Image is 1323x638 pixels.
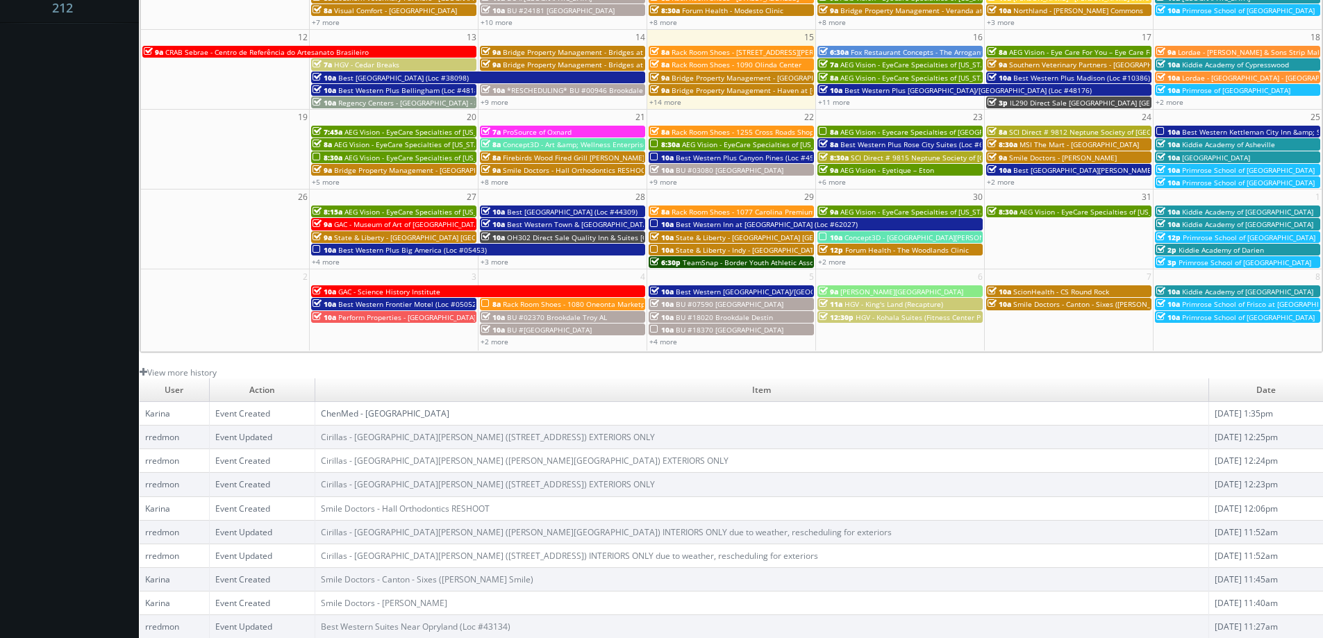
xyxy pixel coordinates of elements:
span: Concept3D - Art &amp; Wellness Enterprises [503,140,651,149]
span: 8:30a [313,153,342,162]
td: [DATE] 1:35pm [1208,401,1323,425]
span: State & Liberty - [GEOGRAPHIC_DATA] [GEOGRAPHIC_DATA] [676,233,870,242]
span: 10a [988,287,1011,296]
span: Best Western Frontier Motel (Loc #05052) [338,299,479,309]
span: 13 [465,30,478,44]
span: 9a [819,165,838,175]
td: Karina [140,496,209,520]
span: 10a [650,245,674,255]
span: Best Western Plus Rose City Suites (Loc #66042) [840,140,1002,149]
span: Bridge Property Management - [GEOGRAPHIC_DATA] [672,73,845,83]
a: +9 more [481,97,508,107]
span: 3 [470,269,478,284]
span: 8a [650,60,669,69]
td: [DATE] 12:23pm [1208,473,1323,496]
span: 10a [1156,165,1180,175]
span: Best Western Plus Big America (Loc #05453) [338,245,487,255]
span: Perform Properties - [GEOGRAPHIC_DATA] [338,312,476,322]
span: 4 [639,269,647,284]
span: 10a [1156,207,1180,217]
span: 8:15a [313,207,342,217]
span: 8a [988,127,1007,137]
span: Kiddie Academy of Darien [1179,245,1264,255]
span: 9a [819,287,838,296]
a: +6 more [818,177,846,187]
span: Bridge Property Management - Bridges at [GEOGRAPHIC_DATA] [503,47,713,57]
span: 9a [313,165,332,175]
span: AEG Vision - EyeCare Specialties of [US_STATE] – [PERSON_NAME] Ridge Eye Care [840,207,1110,217]
a: +2 more [481,337,508,346]
span: 8:30a [819,153,849,162]
span: Bridge Property Management - [GEOGRAPHIC_DATA] at [GEOGRAPHIC_DATA] [334,165,587,175]
span: 10a [313,287,336,296]
span: 10a [650,299,674,309]
span: HGV - Cedar Breaks [334,60,399,69]
span: Kiddie Academy of [GEOGRAPHIC_DATA] [1182,219,1313,229]
span: 10a [650,325,674,335]
span: 19 [297,110,309,124]
span: Smile Doctors - Canton - Sixes ([PERSON_NAME] Smile) [1013,299,1195,309]
a: View more history [140,367,217,378]
span: 9a [1156,47,1176,57]
td: [DATE] 12:06pm [1208,496,1323,520]
a: +8 more [481,177,508,187]
span: Bridge Property Management - Bridges at [GEOGRAPHIC_DATA] [503,60,713,69]
span: ScionHealth - CS Round Rock [1013,287,1109,296]
span: Kiddie Academy of Cypresswood [1182,60,1289,69]
span: CRAB Sebrae - Centro de Referência do Artesanato Brasileiro [165,47,369,57]
span: BU #03080 [GEOGRAPHIC_DATA] [676,165,783,175]
span: 7a [313,60,332,69]
span: 25 [1309,110,1322,124]
span: 10a [481,219,505,229]
span: 10a [819,85,842,95]
span: 10a [1156,73,1180,83]
span: 8a [988,47,1007,57]
span: Forum Health - The Woodlands Clinic [845,245,969,255]
td: [DATE] 11:40am [1208,591,1323,615]
span: Lordae - [PERSON_NAME] & Sons Strip Mall [1178,47,1322,57]
span: Best [GEOGRAPHIC_DATA] (Loc #38098) [338,73,469,83]
span: 10a [1156,219,1180,229]
span: BU #18020 Brookdale Destin [676,312,773,322]
span: Bridge Property Management - Veranda at [GEOGRAPHIC_DATA] [840,6,1053,15]
span: 26 [297,190,309,204]
span: 8:30a [650,140,680,149]
span: 10a [1156,6,1180,15]
a: Best Western Suites Near Opryland (Loc #43134) [321,621,510,632]
span: 8a [819,140,838,149]
span: Best Western Plus Madison (Loc #10386) [1013,73,1150,83]
span: 9a [313,233,332,242]
span: 16 [972,30,984,44]
span: AEG Vision - EyeCare Specialties of [US_STATE] – [PERSON_NAME] EyeCare [840,60,1087,69]
span: Best Western Plus Canyon Pines (Loc #45083) [676,153,829,162]
span: Best Western [GEOGRAPHIC_DATA]/[GEOGRAPHIC_DATA] (Loc #05785) [676,287,907,296]
span: 10a [819,233,842,242]
td: [DATE] 11:45am [1208,567,1323,591]
a: Cirillas - [GEOGRAPHIC_DATA][PERSON_NAME] ([STREET_ADDRESS]) EXTERIORS ONLY [321,478,655,490]
a: +14 more [649,97,681,107]
span: 10a [650,165,674,175]
td: rredmon [140,426,209,449]
span: 12:30p [819,312,854,322]
span: AEG Vision - EyeCare Specialties of [US_STATE] - Price Family Eyecare Professionals - [GEOGRAPHIC... [344,153,695,162]
a: +5 more [312,177,340,187]
a: +2 more [987,177,1015,187]
span: AEG Vision - EyeCare Specialties of [US_STATE] – Eyeworks of San Mateo Optometry [682,140,960,149]
span: Best Western Inn at [GEOGRAPHIC_DATA] (Loc #62027) [676,219,858,229]
a: Smile Doctors - [PERSON_NAME] [321,597,447,609]
span: TeamSnap - Border Youth Athletic Association [683,258,837,267]
td: [DATE] 12:25pm [1208,426,1323,449]
span: 9a [650,73,669,83]
span: 2 [301,269,309,284]
a: +3 more [987,17,1015,27]
span: State & Liberty - Indy - [GEOGRAPHIC_DATA] IN [676,245,830,255]
span: 11a [819,299,842,309]
a: Cirillas - [GEOGRAPHIC_DATA][PERSON_NAME] ([STREET_ADDRESS]) INTERIORS ONLY due to weather, resch... [321,550,818,562]
span: 17 [1140,30,1153,44]
a: +4 more [649,337,677,346]
span: 1 [1314,190,1322,204]
span: Best [GEOGRAPHIC_DATA] (Loc #44309) [507,207,638,217]
span: 8a [313,140,332,149]
span: 10a [313,299,336,309]
span: BU #18370 [GEOGRAPHIC_DATA] [676,325,783,335]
